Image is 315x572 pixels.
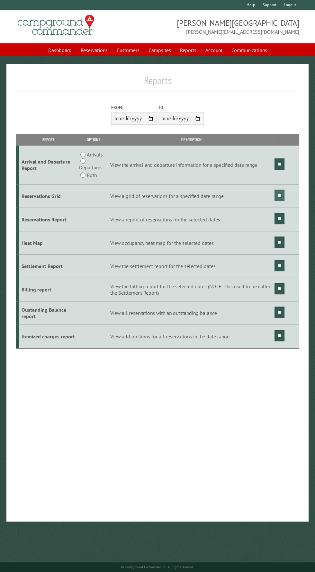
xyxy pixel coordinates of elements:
td: View a report of reservations for the selected dates [109,208,274,231]
label: From: [111,104,157,111]
td: View add on items for all reservations in the date range [109,325,274,348]
td: View the arrival and departure information for a specified date range [109,146,274,184]
a: Campsites [145,44,175,56]
td: Itemized charges report [19,325,78,348]
label: Departures [79,164,103,171]
a: Reservations [77,44,112,56]
td: Reservations Report [19,208,78,231]
small: © Campground Commander LLC. All rights reserved. [121,565,194,569]
td: Arrival and Departure Report [19,146,78,184]
td: View occupancy heat map for the selected dates [109,231,274,255]
a: Reports [176,44,200,56]
th: Report [19,134,78,145]
span: [PERSON_NAME][GEOGRAPHIC_DATA] [PERSON_NAME][EMAIL_ADDRESS][DOMAIN_NAME] [157,18,299,36]
td: View the billing report for the selected dates (NOTE: This used to be called the Settlement Report) [109,278,274,301]
td: View all reservations with an outstanding balance [109,301,274,325]
td: View a grid of reservations for a specified date range [109,184,274,208]
td: Oustanding Balance report [19,301,78,325]
h1: Reports [16,74,299,92]
a: Dashboard [44,44,76,56]
label: To: [158,104,204,111]
a: Customers [113,44,143,56]
td: Settlement Report [19,255,78,278]
td: Reservations Grid [19,184,78,208]
label: Arrivals [87,151,103,158]
label: Both [87,171,97,179]
a: Communications [228,44,271,56]
img: Campground Commander [16,13,96,38]
a: Account [202,44,226,56]
td: Billing report [19,278,78,301]
th: Options [78,134,109,145]
td: View the settlement report for the selected dates [109,255,274,278]
th: Description [109,134,274,145]
td: Heat Map [19,231,78,255]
